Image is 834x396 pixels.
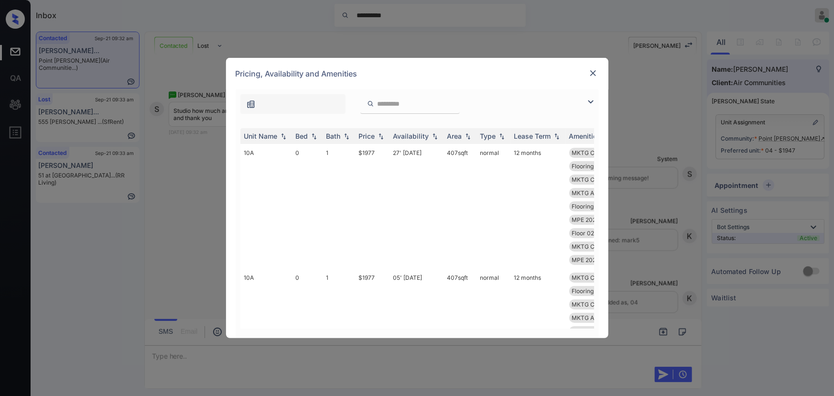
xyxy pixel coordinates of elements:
[355,144,390,269] td: $1977
[572,301,626,308] span: MKTG Cabinets W...
[246,99,256,109] img: icon-zuma
[572,314,625,321] span: MKTG Appliances...
[497,133,507,140] img: sorting
[572,176,626,183] span: MKTG Cabinets W...
[444,269,477,394] td: 407 sqft
[572,287,620,295] span: Flooring Wood 0...
[390,144,444,269] td: 27' [DATE]
[585,96,596,108] img: icon-zuma
[323,144,355,269] td: 1
[393,132,429,140] div: Availability
[359,132,375,140] div: Price
[572,230,595,237] span: Floor 02
[572,274,626,281] span: MKTG Cabinets W...
[572,216,626,223] span: MPE 2025 SmartR...
[309,133,319,140] img: sorting
[572,149,626,156] span: MKTG Cabinets W...
[572,189,625,197] span: MKTG Appliances...
[463,133,473,140] img: sorting
[588,68,598,78] img: close
[292,144,323,269] td: 0
[480,132,496,140] div: Type
[572,163,620,170] span: Flooring Wood 0...
[296,132,308,140] div: Bed
[244,132,278,140] div: Unit Name
[510,144,565,269] td: 12 months
[444,144,477,269] td: 407 sqft
[569,132,601,140] div: Amenities
[572,243,626,250] span: MKTG Cabinets W...
[240,269,292,394] td: 10A
[572,203,620,210] span: Flooring Wood 0...
[447,132,462,140] div: Area
[514,132,551,140] div: Lease Term
[376,133,386,140] img: sorting
[342,133,351,140] img: sorting
[552,133,562,140] img: sorting
[323,269,355,394] td: 1
[240,144,292,269] td: 10A
[226,58,608,89] div: Pricing, Availability and Amenities
[477,269,510,394] td: normal
[292,269,323,394] td: 0
[326,132,341,140] div: Bath
[355,269,390,394] td: $1977
[572,328,620,335] span: Flooring Wood 0...
[367,99,374,108] img: icon-zuma
[477,144,510,269] td: normal
[390,269,444,394] td: 05' [DATE]
[510,269,565,394] td: 12 months
[430,133,440,140] img: sorting
[279,133,288,140] img: sorting
[572,256,624,264] span: MPE 2025 Hallwa...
